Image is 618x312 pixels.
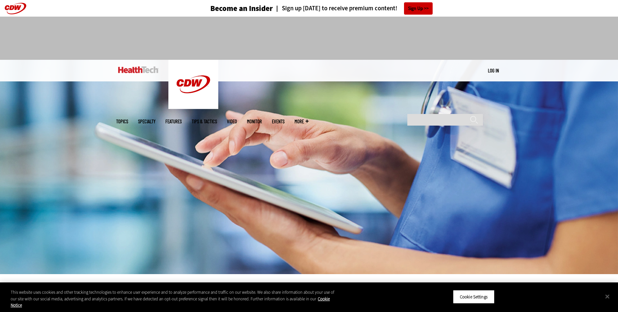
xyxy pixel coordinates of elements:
span: Topics [116,119,128,124]
img: Home [118,66,158,73]
a: CDW [168,104,218,111]
span: More [295,119,309,124]
a: Events [272,119,285,124]
a: Sign up [DATE] to receive premium content! [273,5,397,12]
a: Become an Insider [185,5,273,12]
a: MonITor [247,119,262,124]
a: Sign Up [404,2,433,15]
a: More information about your privacy [11,296,330,308]
img: Home [168,60,218,109]
button: Close [600,289,615,304]
a: Tips & Tactics [192,119,217,124]
div: This website uses cookies and other tracking technologies to enhance user experience and to analy... [11,289,340,309]
a: Video [227,119,237,124]
div: User menu [488,67,499,74]
a: Features [165,119,182,124]
span: Specialty [138,119,155,124]
iframe: advertisement [188,23,430,53]
h3: Become an Insider [210,5,273,12]
button: Cookie Settings [453,290,495,304]
a: Log in [488,67,499,73]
